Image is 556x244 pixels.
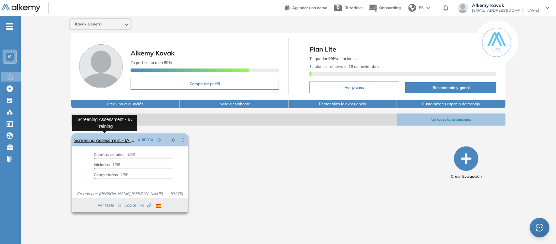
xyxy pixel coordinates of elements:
[94,162,120,167] span: 1/58
[8,54,11,59] span: K
[94,152,135,157] span: 1/58
[6,26,13,27] i: -
[72,115,137,131] div: Screening Assessment - IA Training
[94,162,110,167] span: Iniciadas
[137,137,154,143] span: ABIERTA
[71,114,397,126] span: Evaluaciones abiertas
[131,60,172,65] span: Tu perfil está a un 80%
[285,3,327,11] a: Agendar una demo
[75,22,102,27] span: Kavak General
[426,7,430,9] img: arrow
[157,138,161,142] span: check-circle
[451,146,482,179] button: Crear Evaluación
[379,5,401,10] span: Onboarding
[168,191,186,197] span: [DATE]
[348,64,379,69] b: 18 de noviembre
[1,4,40,12] img: Logo
[472,3,539,8] span: Alkemy Kavak
[328,56,333,61] b: 99
[94,172,128,177] span: 1/58
[369,1,401,15] button: Onboarding
[131,78,279,90] button: Completar perfil
[472,8,539,13] span: [EMAIL_ADDRESS][DOMAIN_NAME]
[180,100,288,108] button: Invita a colaborar
[74,191,165,197] span: Creado por: [PERSON_NAME] [PERSON_NAME]
[125,202,151,208] span: Copiar link
[405,82,496,93] button: ¡Recomienda y gana!
[397,100,506,108] button: Customiza tu espacio de trabajo
[156,204,161,208] img: ESP
[451,174,482,179] span: Crear Evaluación
[171,137,176,143] span: pushpin
[419,5,424,11] span: ES
[166,135,180,145] button: pushpin
[397,114,506,126] button: Ver todas las evaluaciones
[71,100,180,108] button: Crea una evaluación
[98,201,121,209] button: Ver tests
[408,4,416,12] img: world
[125,201,151,209] button: Copiar link
[309,56,357,61] span: Te quedan Evaluaciones
[309,82,399,93] button: Ver planes
[292,5,327,10] span: Agendar una demo
[309,44,496,54] span: Plan Lite
[345,5,364,10] span: Tutoriales
[536,224,544,232] span: message
[309,64,379,69] span: Tu plan se renueva el
[79,44,123,88] img: Foto de perfil
[94,172,118,177] span: Completados
[74,133,135,146] a: Screening Assessment - IA Training
[131,49,175,57] span: Alkemy Kavak
[94,152,124,157] span: Cuentas creadas
[289,100,397,108] button: Personaliza la experiencia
